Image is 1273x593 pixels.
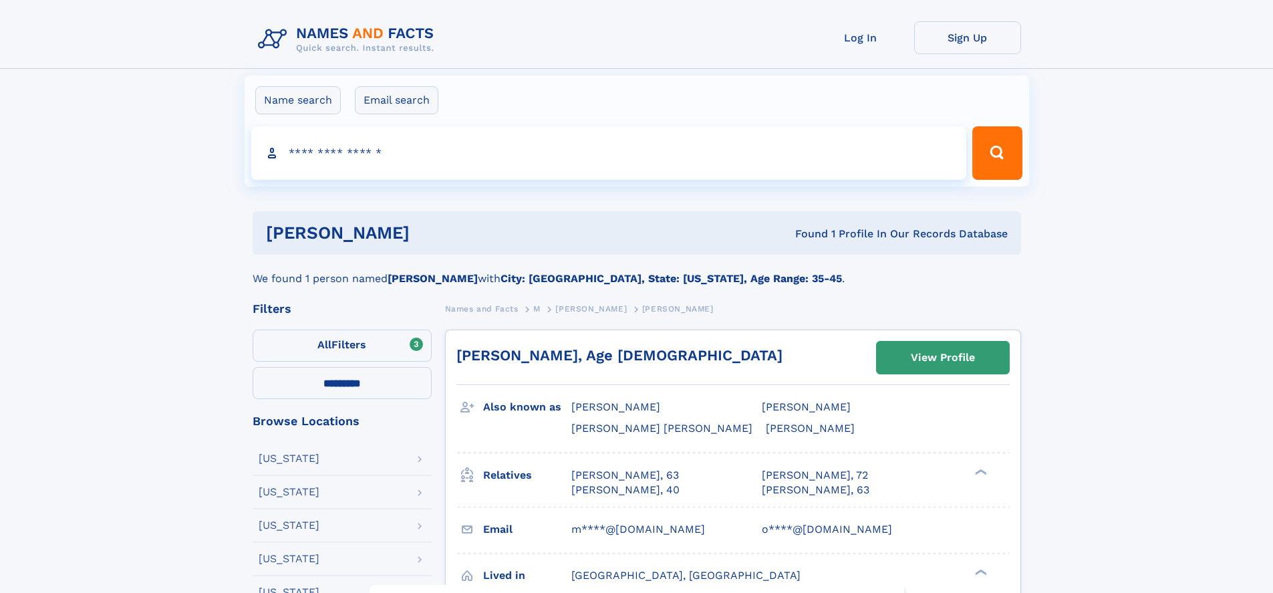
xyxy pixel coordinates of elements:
[762,483,869,497] a: [PERSON_NAME], 63
[766,422,855,435] span: [PERSON_NAME]
[571,468,679,483] a: [PERSON_NAME], 63
[259,487,319,497] div: [US_STATE]
[483,564,571,587] h3: Lived in
[972,568,988,576] div: ❯
[483,518,571,541] h3: Email
[571,569,801,582] span: [GEOGRAPHIC_DATA], [GEOGRAPHIC_DATA]
[483,396,571,419] h3: Also known as
[483,464,571,487] h3: Relatives
[259,520,319,531] div: [US_STATE]
[972,467,988,476] div: ❯
[911,342,975,373] div: View Profile
[602,227,1008,241] div: Found 1 Profile In Our Records Database
[555,304,627,314] span: [PERSON_NAME]
[533,304,541,314] span: M
[253,415,432,427] div: Browse Locations
[877,342,1009,374] a: View Profile
[914,21,1021,54] a: Sign Up
[253,21,445,57] img: Logo Names and Facts
[762,400,851,413] span: [PERSON_NAME]
[317,338,331,351] span: All
[355,86,438,114] label: Email search
[388,272,478,285] b: [PERSON_NAME]
[253,330,432,362] label: Filters
[571,400,660,413] span: [PERSON_NAME]
[253,303,432,315] div: Filters
[972,126,1022,180] button: Search Button
[571,483,680,497] a: [PERSON_NAME], 40
[762,468,868,483] a: [PERSON_NAME], 72
[501,272,842,285] b: City: [GEOGRAPHIC_DATA], State: [US_STATE], Age Range: 35-45
[445,300,519,317] a: Names and Facts
[807,21,914,54] a: Log In
[533,300,541,317] a: M
[642,304,714,314] span: [PERSON_NAME]
[456,347,783,364] a: [PERSON_NAME], Age [DEMOGRAPHIC_DATA]
[259,453,319,464] div: [US_STATE]
[555,300,627,317] a: [PERSON_NAME]
[571,422,752,435] span: [PERSON_NAME] [PERSON_NAME]
[251,126,967,180] input: search input
[253,255,1021,287] div: We found 1 person named with .
[259,554,319,564] div: [US_STATE]
[266,225,603,241] h1: [PERSON_NAME]
[255,86,341,114] label: Name search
